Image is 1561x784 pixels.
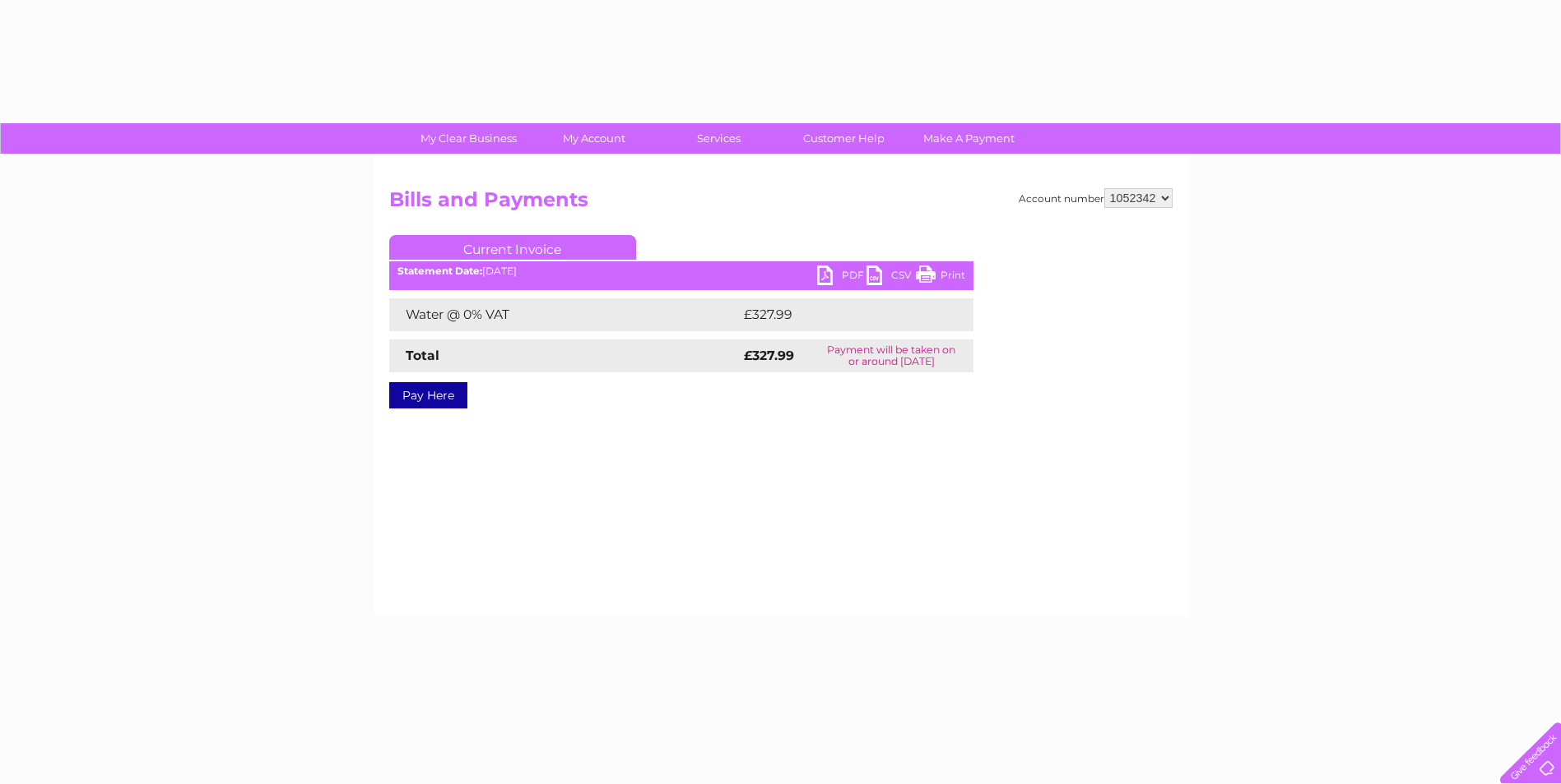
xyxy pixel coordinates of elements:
[901,123,1037,154] a: Make A Payment
[389,188,1173,219] h2: Bills and Payments
[406,348,439,363] strong: Total
[916,265,965,289] a: Print
[817,265,866,289] a: PDF
[744,348,794,363] strong: £327.99
[810,339,973,372] td: Payment will be taken on or around [DATE]
[389,382,467,408] a: Pay Here
[401,123,537,154] a: My Clear Business
[526,123,662,154] a: My Account
[740,298,944,331] td: £327.99
[1019,188,1173,208] div: Account number
[776,123,912,154] a: Customer Help
[389,265,973,277] div: [DATE]
[389,235,636,260] a: Current Invoice
[866,265,916,289] a: CSV
[397,265,482,277] b: Statement Date:
[651,123,787,154] a: Services
[389,298,740,331] td: Water @ 0% VAT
